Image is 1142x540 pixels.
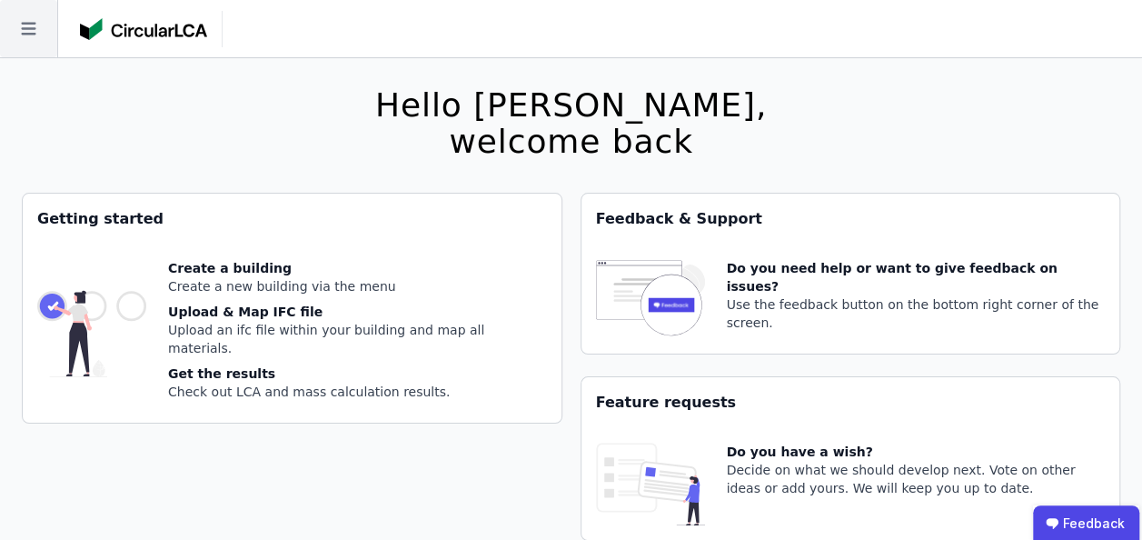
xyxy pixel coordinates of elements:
div: Do you have a wish? [727,443,1106,461]
img: feedback-icon-HCTs5lye.svg [596,259,705,339]
div: Hello [PERSON_NAME], [375,87,767,124]
div: Create a building [168,259,547,277]
div: Get the results [168,365,547,383]
div: welcome back [375,124,767,160]
div: Feedback & Support [581,194,1120,245]
div: Feature requests [581,377,1120,428]
div: Create a new building via the menu [168,277,547,295]
div: Check out LCA and mass calculation results. [168,383,547,401]
div: Getting started [23,194,561,245]
div: Use the feedback button on the bottom right corner of the screen. [727,295,1106,332]
div: Decide on what we should develop next. Vote on other ideas or add yours. We will keep you up to d... [727,461,1106,497]
img: feature_request_tile-UiXE1qGU.svg [596,443,705,525]
img: getting_started_tile-DrF_GRSv.svg [37,259,146,408]
div: Do you need help or want to give feedback on issues? [727,259,1106,295]
img: Concular [80,18,207,40]
div: Upload an ifc file within your building and map all materials. [168,321,547,357]
div: Upload & Map IFC file [168,303,547,321]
